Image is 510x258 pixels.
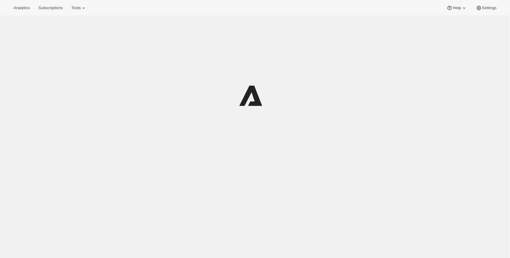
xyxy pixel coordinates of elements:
span: Analytics [13,5,30,10]
button: Tools [68,4,90,12]
span: Settings [482,5,497,10]
span: Help [453,5,461,10]
button: Help [443,4,471,12]
button: Settings [472,4,500,12]
span: Tools [71,5,81,10]
span: Subscriptions [38,5,63,10]
button: Subscriptions [35,4,66,12]
button: Analytics [10,4,33,12]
